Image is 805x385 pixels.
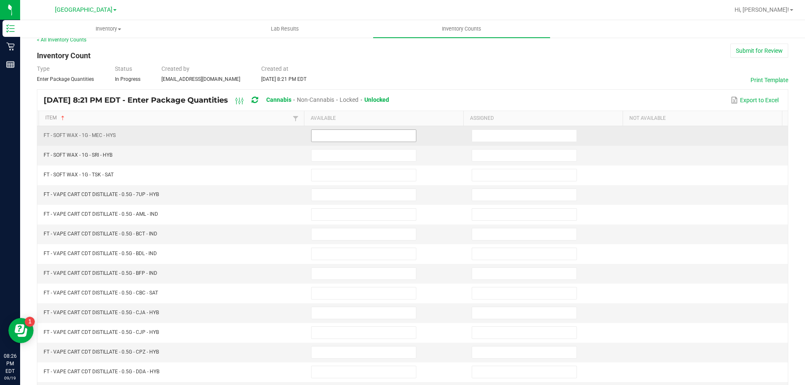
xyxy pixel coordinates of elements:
inline-svg: Reports [6,60,15,69]
th: Not Available [623,111,782,126]
span: Cannabis [266,96,291,103]
a: < All Inventory Counts [37,37,86,43]
span: Lab Results [260,25,310,33]
iframe: Resource center [8,318,34,343]
a: ItemSortable [45,115,291,121]
button: Submit for Review [730,44,788,58]
span: Type [37,65,49,72]
span: [EMAIL_ADDRESS][DOMAIN_NAME] [161,76,240,82]
inline-svg: Retail [6,42,15,51]
a: Filter [291,113,301,124]
span: FT - VAPE CART CDT DISTILLATE - 0.5G - BCT - IND [44,231,157,237]
span: FT - VAPE CART CDT DISTILLATE - 0.5G - BFP - IND [44,270,157,276]
p: 09/19 [4,375,16,381]
span: Inventory Count [37,51,91,60]
a: Inventory [20,20,197,38]
span: FT - VAPE CART CDT DISTILLATE - 0.5G - BDL - IND [44,251,157,256]
inline-svg: Inventory [6,24,15,33]
button: Export to Excel [729,93,781,107]
th: Available [304,111,463,126]
span: Enter Package Quantities [37,76,94,82]
span: Status [115,65,132,72]
th: Assigned [463,111,623,126]
div: [DATE] 8:21 PM EDT - Enter Package Quantities [44,93,395,108]
span: Created by [161,65,190,72]
span: Non-Cannabis [297,96,334,103]
span: FT - SOFT WAX - 1G - MEC - HYS [44,132,116,138]
span: FT - VAPE CART CDT DISTILLATE - 0.5G - CPZ - HYB [44,349,159,355]
span: Sortable [60,115,66,121]
span: Inventory [21,25,196,33]
span: FT - VAPE CART CDT DISTILLATE - 0.5G - AML - IND [44,211,158,217]
span: FT - SOFT WAX - 1G - TSK - SAT [44,172,114,178]
button: Print Template [750,76,788,84]
span: [DATE] 8:21 PM EDT [261,76,306,82]
span: Locked [340,96,358,103]
span: FT - VAPE CART CDT DISTILLATE - 0.5G - CJP - HYB [44,329,159,335]
span: FT - VAPE CART CDT DISTILLATE - 0.5G - CJA - HYB [44,310,159,315]
span: In Progress [115,76,140,82]
span: Created at [261,65,288,72]
a: Lab Results [197,20,373,38]
span: Hi, [PERSON_NAME]! [735,6,789,13]
a: Inventory Counts [373,20,550,38]
span: FT - VAPE CART CDT DISTILLATE - 0.5G - CBC - SAT [44,290,158,296]
p: 08:26 PM EDT [4,352,16,375]
iframe: Resource center unread badge [25,317,35,327]
span: FT - VAPE CART CDT DISTILLATE - 0.5G - DDA - HYB [44,369,159,375]
span: FT - VAPE CART CDT DISTILLATE - 0.5G - 7UP - HYB [44,191,159,197]
span: FT - SOFT WAX - 1G - SRI - HYB [44,152,112,158]
span: Inventory Counts [431,25,493,33]
span: Unlocked [364,96,389,103]
span: [GEOGRAPHIC_DATA] [55,6,112,13]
